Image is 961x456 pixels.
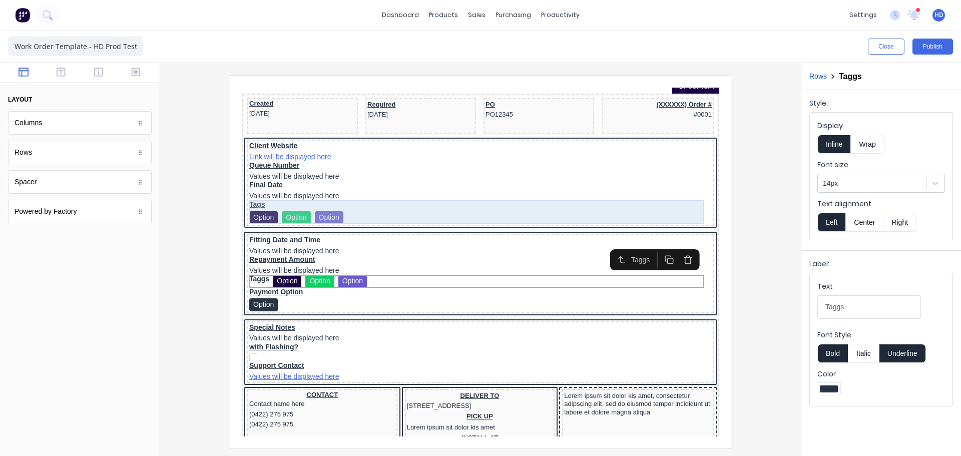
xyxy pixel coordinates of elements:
[7,148,469,168] div: Fitting Date and TimeValues will be displayed here
[7,303,153,311] div: CONTACT
[817,199,945,209] label: Text alignment
[817,281,921,295] div: Text
[2,50,474,299] div: Client WebsiteLink will be displayed hereQueue NumberValues will be displayed hereFinal DateValue...
[7,168,469,187] div: Repayment AmountValues will be displayed here
[417,164,436,180] button: Duplicate
[7,332,153,342] div: (0422) 275 975
[817,135,851,154] button: Inline
[2,8,474,50] div: Created[DATE]Required[DATE]POPO12345(XXXXXX) Order ##0001
[243,12,350,33] div: POPO12345
[7,255,469,274] div: with Flashing?
[436,164,455,180] button: Delete
[839,72,862,81] h2: Taggs
[15,147,32,158] div: Rows
[8,200,152,223] div: Powered by Factory
[7,311,153,321] div: Contact name here
[8,170,152,194] div: Spacer
[8,91,152,108] button: layout
[377,8,424,23] a: dashboard
[912,39,953,55] button: Publish
[165,303,311,324] div: DELIVER TO[STREET_ADDRESS]
[845,213,883,232] button: Center
[125,12,232,33] div: Required[DATE]
[463,8,491,23] div: sales
[8,36,143,56] input: Enter template name here
[817,295,921,319] input: Text
[817,330,945,340] label: Font Style
[361,12,469,33] div: (XXXXXX) Order ##0001
[868,39,904,55] button: Close
[7,274,469,293] div: Support ContactValues will be displayed here
[817,121,945,131] label: Display
[809,259,953,273] div: Label:
[7,200,469,224] div: Payment OptionOption
[934,11,943,20] span: HD
[844,8,882,23] div: settings
[817,213,845,232] button: Left
[15,206,77,217] div: Powered by Factory
[7,12,114,31] div: Created[DATE]
[7,113,469,136] div: TagsOptionOptionOption
[7,93,469,113] div: Final DateValues will be displayed here
[817,160,945,170] label: Font size
[7,322,153,332] div: (0422) 275 975
[536,8,585,23] div: productivity
[8,111,152,135] div: Columns
[424,8,463,23] div: products
[165,324,311,346] div: PICK UPLorem ipsum sit dolor kis amet
[8,141,152,164] div: Rows
[851,135,884,154] button: Wrap
[7,187,469,200] div: TaggsOptionOptionOption
[322,303,469,330] div: Lorem ipsum sit dolor kis amet, consectetur adipscing elit, sed do eiusmod tempor incididunt ut l...
[883,213,916,232] button: Right
[7,74,469,93] div: Queue NumberValues will be displayed here
[8,95,32,104] div: layout
[15,177,37,187] div: Spacer
[15,8,30,23] img: Factory
[7,54,469,74] div: Client WebsiteLink will be displayed here
[491,8,536,23] div: purchasing
[809,71,827,82] button: Rows
[389,167,412,177] div: Taggs
[7,236,469,255] div: Special NotesValues will be displayed here
[165,345,311,366] div: INSTALL AT[STREET_ADDRESS]
[15,118,42,128] div: Columns
[817,344,848,363] button: Bold
[817,369,945,379] label: Color
[2,299,474,372] div: CONTACTContact name here(0422) 275 975(0422) 275 975DELIVER TO[STREET_ADDRESS]PICK UPLorem ipsum ...
[370,164,388,180] button: Select parent
[809,98,953,112] div: Style:
[879,344,926,363] button: Underline
[848,344,879,363] button: Italic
